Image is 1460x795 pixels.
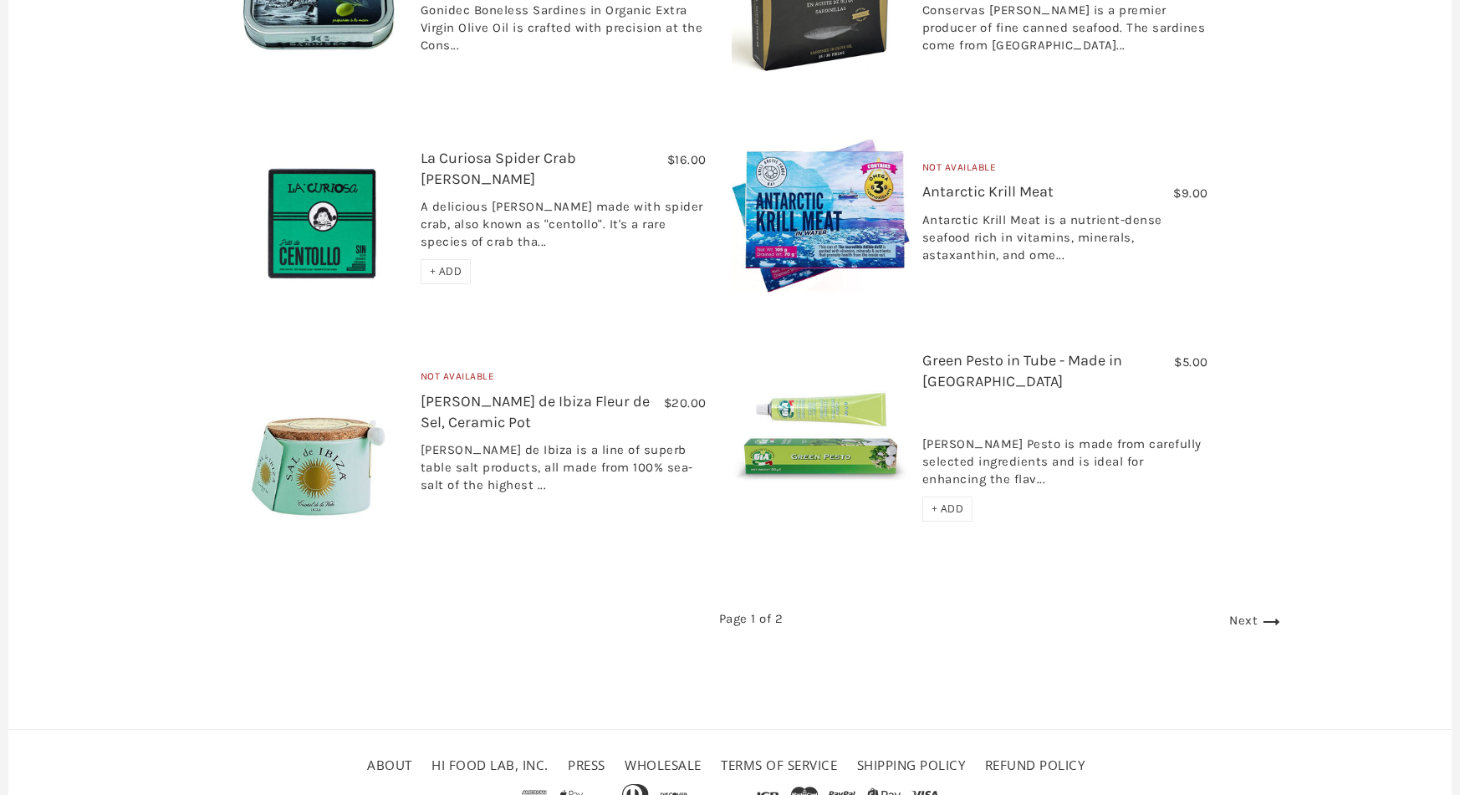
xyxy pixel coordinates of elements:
[421,441,707,502] div: [PERSON_NAME] de Ibiza is a line of superb table salt products, all made from 100% sea-salt of th...
[664,395,707,410] span: $20.00
[1173,186,1208,201] span: $9.00
[421,198,707,259] div: A delicious [PERSON_NAME] made with spider crab, also known as "centollo". It's a rare species of...
[421,259,472,284] div: + ADD
[857,757,966,773] a: Shipping Policy
[922,497,973,522] div: + ADD
[421,149,576,188] a: La Curiosa Spider Crab [PERSON_NAME]
[1229,613,1284,628] a: Next
[922,160,1208,182] div: Not Available
[922,351,1122,390] a: Green Pesto in Tube - Made in [GEOGRAPHIC_DATA]
[421,2,707,63] div: Gonidec Boneless Sardines in Organic Extra Virgin Olive Oil is crafted with precision at the Cons...
[421,392,650,431] a: [PERSON_NAME] de Ibiza Fleur de Sel, Ceramic Pot
[367,757,412,773] a: About
[985,757,1085,773] a: Refund policy
[625,757,702,773] a: Wholesale
[421,369,707,391] div: Not Available
[932,502,964,516] span: + ADD
[721,757,837,773] a: Terms of service
[430,264,462,278] span: + ADD
[230,347,408,525] img: Sal de Ibiza Fleur de Sel, Ceramic Pot
[922,182,1054,201] a: Antarctic Krill Meat
[732,347,910,525] img: Green Pesto in Tube - Made in Italy
[922,2,1208,63] div: Conservas [PERSON_NAME] is a premier producer of fine canned seafood. The sardines come from [GEO...
[363,751,1097,780] ul: Secondary
[667,152,707,167] span: $16.00
[568,757,605,773] a: Press
[1174,354,1208,369] span: $5.00
[922,211,1208,273] div: Antarctic Krill Meat is a nutrient-dense seafood rich in vitamins, minerals, astaxanthin, and ome...
[732,139,910,293] img: Antarctic Krill Meat
[719,611,784,626] span: Page 1 of 2
[922,400,1208,497] div: [PERSON_NAME] Pesto is made from carefully selected ingredients and is ideal for enhancing the fl...
[431,757,549,773] a: HI FOOD LAB, INC.
[230,127,408,305] img: La Curiosa Spider Crab Pate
